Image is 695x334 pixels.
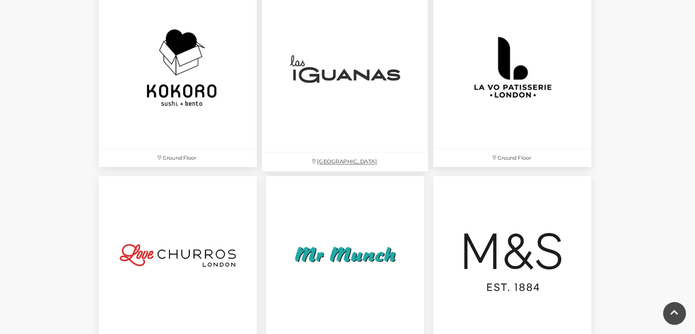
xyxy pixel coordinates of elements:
p: Ground Floor [99,149,257,167]
p: [GEOGRAPHIC_DATA] [262,153,428,172]
p: Ground Floor [433,149,591,167]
